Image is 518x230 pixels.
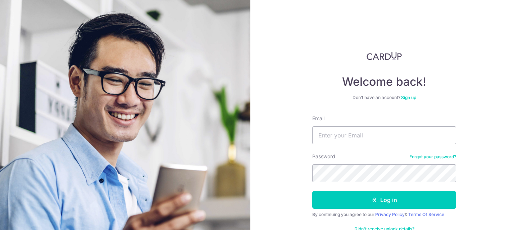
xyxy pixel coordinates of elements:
a: Forgot your password? [409,154,456,160]
a: Sign up [401,95,416,100]
div: By continuing you agree to our & [312,212,456,217]
a: Privacy Policy [375,212,405,217]
label: Email [312,115,324,122]
a: Terms Of Service [408,212,444,217]
img: CardUp Logo [367,52,402,60]
div: Don’t have an account? [312,95,456,100]
h4: Welcome back! [312,75,456,89]
input: Enter your Email [312,126,456,144]
button: Log in [312,191,456,209]
label: Password [312,153,335,160]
